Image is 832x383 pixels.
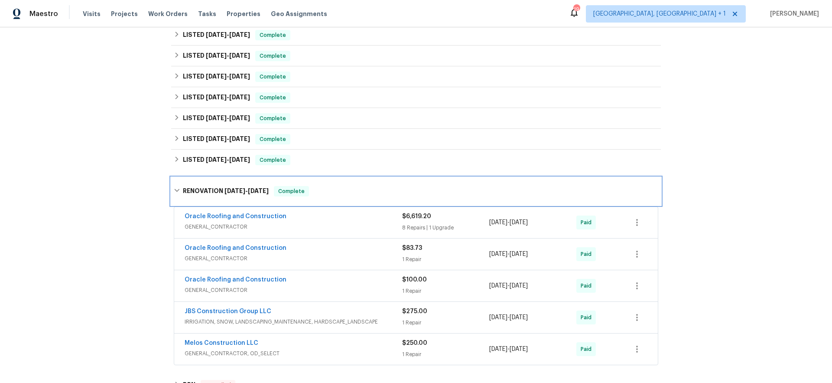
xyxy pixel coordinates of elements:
span: Complete [275,187,308,196]
span: [PERSON_NAME] [767,10,819,18]
div: 8 Repairs | 1 Upgrade [402,223,489,232]
div: LISTED [DATE]-[DATE]Complete [171,129,661,150]
a: JBS Construction Group LLC [185,308,271,314]
span: [DATE] [510,219,528,226]
span: [DATE] [206,94,227,100]
div: LISTED [DATE]-[DATE]Complete [171,66,661,87]
span: - [206,73,250,79]
span: Complete [256,156,289,164]
h6: LISTED [183,72,250,82]
span: - [224,188,269,194]
span: Complete [256,114,289,123]
span: [DATE] [229,73,250,79]
span: - [206,136,250,142]
div: LISTED [DATE]-[DATE]Complete [171,150,661,170]
h6: LISTED [183,51,250,61]
span: - [489,345,528,354]
span: [DATE] [206,52,227,59]
span: Complete [256,93,289,102]
span: Projects [111,10,138,18]
span: Paid [581,345,595,354]
a: Melos Construction LLC [185,340,258,346]
span: - [206,115,250,121]
span: Complete [256,31,289,39]
span: Work Orders [148,10,188,18]
a: Oracle Roofing and Construction [185,277,286,283]
span: - [206,157,250,163]
span: $100.00 [402,277,427,283]
span: $83.73 [402,245,422,251]
h6: LISTED [183,113,250,124]
span: - [489,282,528,290]
span: [DATE] [229,115,250,121]
span: [DATE] [489,346,507,352]
div: 19 [573,5,579,14]
span: Geo Assignments [271,10,327,18]
span: [DATE] [206,157,227,163]
span: [DATE] [248,188,269,194]
span: IRRIGATION, SNOW, LANDSCAPING_MAINTENANCE, HARDSCAPE_LANDSCAPE [185,318,402,326]
a: Oracle Roofing and Construction [185,213,286,219]
span: [DATE] [489,314,507,321]
span: $250.00 [402,340,427,346]
span: [DATE] [206,136,227,142]
span: GENERAL_CONTRACTOR [185,254,402,263]
span: Properties [227,10,260,18]
span: - [206,94,250,100]
span: Maestro [29,10,58,18]
span: [DATE] [510,283,528,289]
span: [DATE] [206,73,227,79]
span: - [489,313,528,322]
span: GENERAL_CONTRACTOR [185,286,402,295]
span: Tasks [198,11,216,17]
span: GENERAL_CONTRACTOR [185,223,402,231]
div: LISTED [DATE]-[DATE]Complete [171,25,661,46]
span: Visits [83,10,101,18]
span: Paid [581,250,595,259]
span: - [206,52,250,59]
h6: LISTED [183,30,250,40]
span: [DATE] [510,346,528,352]
div: 1 Repair [402,318,489,327]
span: [DATE] [229,157,250,163]
span: - [206,32,250,38]
span: [GEOGRAPHIC_DATA], [GEOGRAPHIC_DATA] + 1 [593,10,726,18]
span: - [489,250,528,259]
div: 1 Repair [402,255,489,264]
span: - [489,218,528,227]
span: GENERAL_CONTRACTOR, OD_SELECT [185,349,402,358]
h6: RENOVATION [183,186,269,196]
span: [DATE] [489,283,507,289]
span: $6,619.20 [402,213,431,219]
h6: LISTED [183,92,250,103]
div: LISTED [DATE]-[DATE]Complete [171,108,661,129]
span: [DATE] [229,136,250,142]
h6: LISTED [183,134,250,144]
span: [DATE] [489,251,507,257]
div: LISTED [DATE]-[DATE]Complete [171,87,661,108]
span: [DATE] [206,32,227,38]
span: [DATE] [224,188,245,194]
span: Complete [256,135,289,144]
span: Paid [581,218,595,227]
h6: LISTED [183,155,250,165]
div: 1 Repair [402,350,489,359]
span: Complete [256,52,289,60]
div: RENOVATION [DATE]-[DATE]Complete [171,177,661,205]
span: [DATE] [229,52,250,59]
div: LISTED [DATE]-[DATE]Complete [171,46,661,66]
div: 1 Repair [402,287,489,295]
span: [DATE] [229,94,250,100]
span: [DATE] [229,32,250,38]
a: Oracle Roofing and Construction [185,245,286,251]
span: [DATE] [206,115,227,121]
span: Complete [256,72,289,81]
span: $275.00 [402,308,427,314]
span: Paid [581,313,595,322]
span: [DATE] [510,314,528,321]
span: [DATE] [510,251,528,257]
span: Paid [581,282,595,290]
span: [DATE] [489,219,507,226]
